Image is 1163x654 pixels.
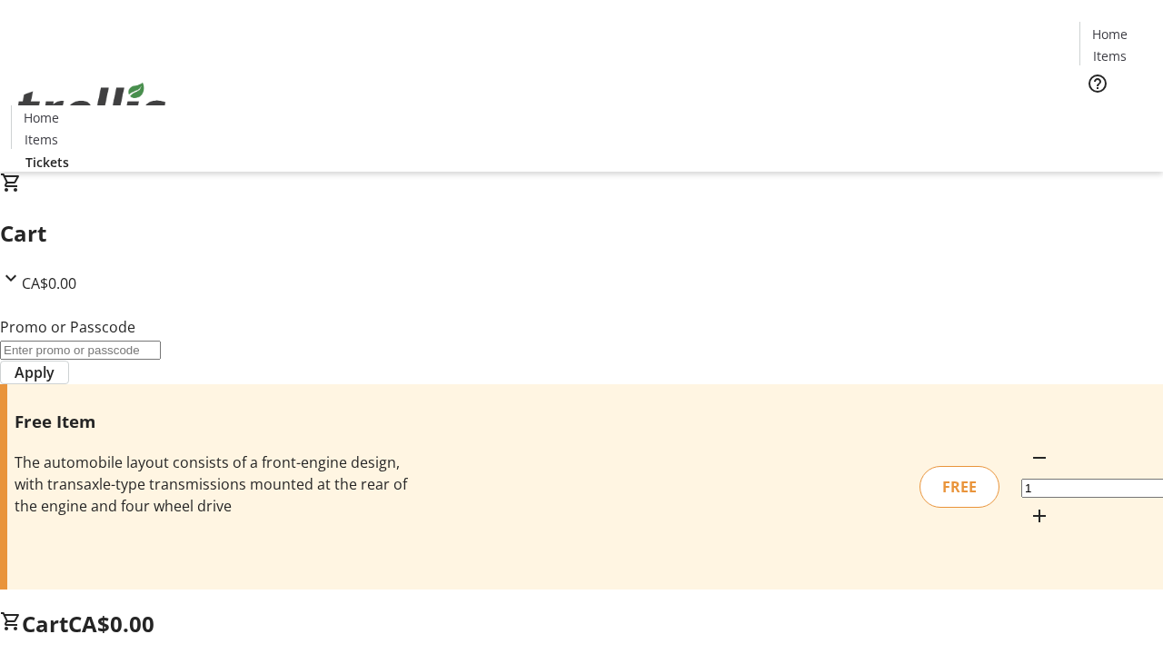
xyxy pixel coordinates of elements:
span: Tickets [25,153,69,172]
a: Home [1080,25,1138,44]
span: Items [25,130,58,149]
span: Items [1093,46,1127,65]
span: Apply [15,362,55,383]
span: CA$0.00 [68,609,154,639]
span: Home [24,108,59,127]
h3: Free Item [15,409,412,434]
a: Home [12,108,70,127]
div: FREE [919,466,999,508]
a: Items [12,130,70,149]
span: Tickets [1094,105,1138,124]
button: Increment by one [1021,498,1058,534]
a: Tickets [1079,105,1152,124]
div: The automobile layout consists of a front-engine design, with transaxle-type transmissions mounte... [15,451,412,517]
a: Items [1080,46,1138,65]
span: CA$0.00 [22,273,76,293]
img: Orient E2E Organization bFzNIgylTv's Logo [11,63,173,154]
span: Home [1092,25,1128,44]
button: Help [1079,65,1116,102]
a: Tickets [11,153,84,172]
button: Decrement by one [1021,440,1058,476]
